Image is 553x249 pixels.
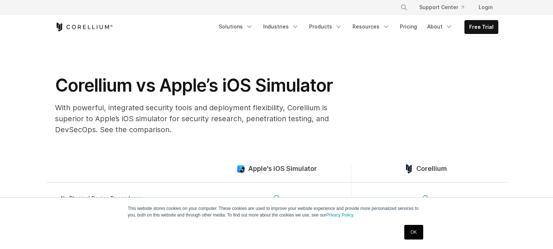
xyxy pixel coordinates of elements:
a: Solutions [214,20,257,33]
div: Navigation Menu [392,1,498,14]
img: compare_ios-simulator--large [236,164,245,173]
img: Checkmark [273,195,280,201]
a: Free Trial [465,20,498,34]
a: Pricing [396,20,421,33]
p: This website stores cookies on your computer. These cookies are used to improve your website expe... [128,205,425,218]
a: Products [305,20,347,33]
a: Login [473,1,498,14]
h1: Corellium vs Apple’s iOS Simulator [55,74,347,96]
a: Privacy Policy. [326,212,354,218]
div: Navigation Menu [214,20,498,34]
a: Corellium Home [55,23,113,31]
a: Industries [259,20,303,33]
a: Resources [348,20,394,33]
span: Corellium [416,165,447,173]
span: Apple's iOS Simulator [248,165,317,173]
a: About [423,20,457,33]
p: With powerful, integrated security tools and deployment flexibility, Corellium is superior to App... [55,102,347,135]
a: OK [404,225,423,240]
img: Checkmark [422,195,429,201]
a: Support Center [413,1,470,14]
span: No Physical Device Dependency [61,195,142,202]
button: Search [397,1,410,14]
